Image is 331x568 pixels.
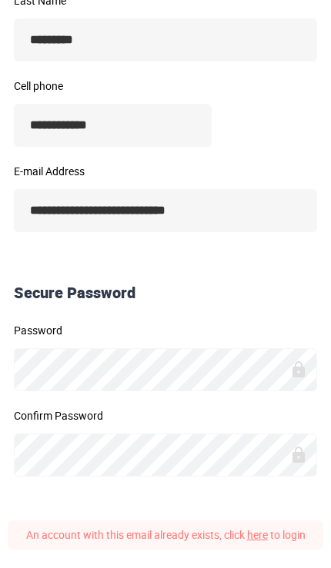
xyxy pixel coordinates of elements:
label: Password [14,325,317,336]
label: E-mail Address [14,166,317,177]
label: Confirm Password [14,410,317,421]
span: An account with this email already exists, click to login [26,527,306,542]
div: Secure Password [8,282,323,304]
a: here [247,527,268,542]
label: Cell phone [14,81,212,91]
